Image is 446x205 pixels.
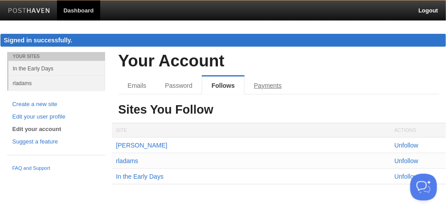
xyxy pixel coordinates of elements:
[395,142,419,149] a: Unfollow
[390,123,446,137] div: Actions
[119,77,156,94] a: Emails
[245,77,291,94] a: Payments
[395,173,419,180] a: Unfollow
[116,142,168,149] a: [PERSON_NAME]
[112,123,390,137] div: Site
[410,174,437,201] iframe: Help Scout Beacon - Open
[12,164,100,172] a: FAQ and Support
[0,34,446,47] div: Signed in successfully.
[8,76,105,90] a: rladams
[116,173,164,180] a: In the Early Days
[57,0,101,20] a: Dashboard
[156,77,202,94] a: Password
[12,112,100,122] a: Edit your user profile
[12,125,100,134] a: Edit your account
[12,100,100,109] a: Create a new site
[119,103,439,117] h3: Sites You Follow
[8,8,50,15] img: Posthaven-bar
[12,137,100,147] a: Suggest a feature
[8,61,105,76] a: In the Early Days
[119,52,439,70] h2: Your Account
[116,157,139,164] a: rladams
[202,77,245,94] a: Follows
[395,157,419,164] a: Unfollow
[412,0,445,20] a: Logout
[7,52,105,61] li: Your Sites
